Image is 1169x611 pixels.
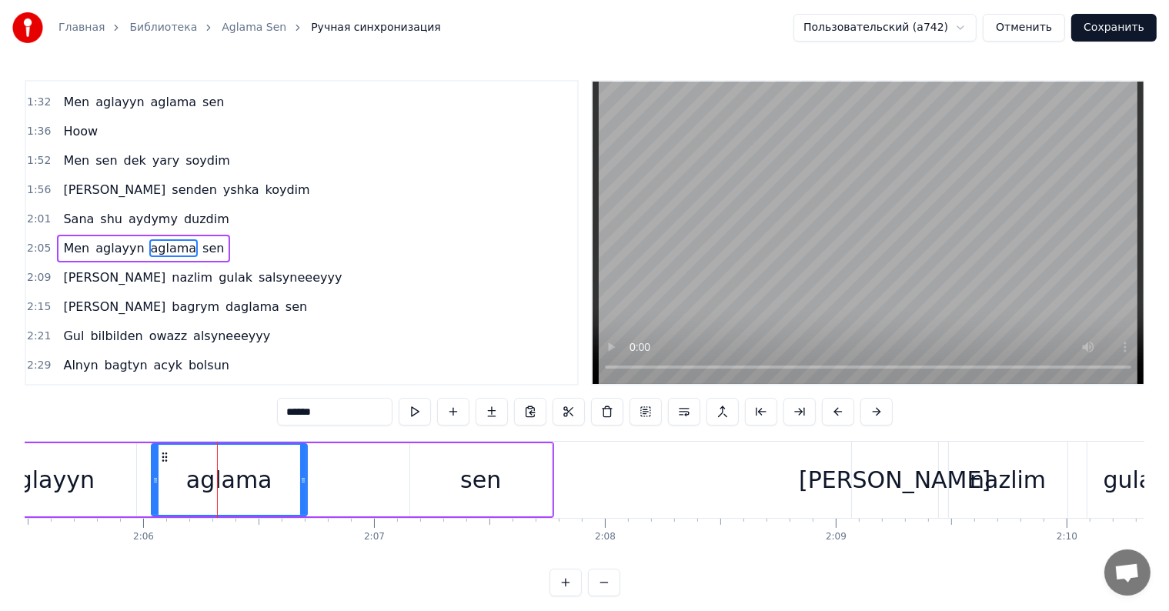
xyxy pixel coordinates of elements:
[192,327,272,345] span: alsyneeeyyy
[103,356,149,374] span: bagtyn
[595,531,616,543] div: 2:08
[460,462,501,497] div: sen
[27,241,51,256] span: 2:05
[149,93,199,111] span: aglama
[149,239,199,257] span: aglama
[58,20,441,35] nav: breadcrumb
[182,210,231,228] span: duzdim
[122,152,148,169] span: dek
[3,462,95,497] div: aglayyn
[62,122,99,140] span: Hoow
[217,269,254,286] span: gulak
[62,356,99,374] span: Alnyn
[187,356,231,374] span: bolsun
[1071,14,1157,42] button: Сохранить
[89,327,144,345] span: bilbilden
[170,298,221,316] span: bagrym
[27,299,51,315] span: 2:15
[264,181,312,199] span: koydim
[62,210,95,228] span: Sana
[94,239,145,257] span: aglayyn
[983,14,1065,42] button: Отменить
[1104,549,1151,596] a: Открытый чат
[27,329,51,344] span: 2:21
[311,20,441,35] span: Ручная синхронизация
[826,531,847,543] div: 2:09
[799,462,990,497] div: [PERSON_NAME]
[62,327,85,345] span: Gul
[224,298,281,316] span: daglama
[58,20,105,35] a: Главная
[99,210,124,228] span: shu
[94,93,145,111] span: aglayyn
[170,269,214,286] span: nazlim
[151,152,181,169] span: yary
[970,462,1046,497] div: nazlim
[152,356,184,374] span: acyk
[62,181,167,199] span: [PERSON_NAME]
[94,152,119,169] span: sen
[27,95,51,110] span: 1:32
[27,124,51,139] span: 1:36
[27,212,51,227] span: 2:01
[27,358,51,373] span: 2:29
[222,20,286,35] a: Aglama Sen
[257,269,343,286] span: salsyneeeyyy
[284,298,309,316] span: sen
[148,327,189,345] span: owazz
[1104,462,1167,497] div: gulak
[27,153,51,169] span: 1:52
[133,531,154,543] div: 2:06
[27,182,51,198] span: 1:56
[186,462,272,497] div: aglama
[127,210,179,228] span: aydymy
[62,152,91,169] span: Men
[201,239,225,257] span: sen
[1057,531,1077,543] div: 2:10
[62,93,91,111] span: Men
[201,93,225,111] span: sen
[27,270,51,285] span: 2:09
[184,152,232,169] span: soydim
[12,12,43,43] img: youka
[129,20,197,35] a: Библиотека
[364,531,385,543] div: 2:07
[62,298,167,316] span: [PERSON_NAME]
[222,181,261,199] span: yshka
[62,269,167,286] span: [PERSON_NAME]
[62,239,91,257] span: Men
[170,181,218,199] span: senden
